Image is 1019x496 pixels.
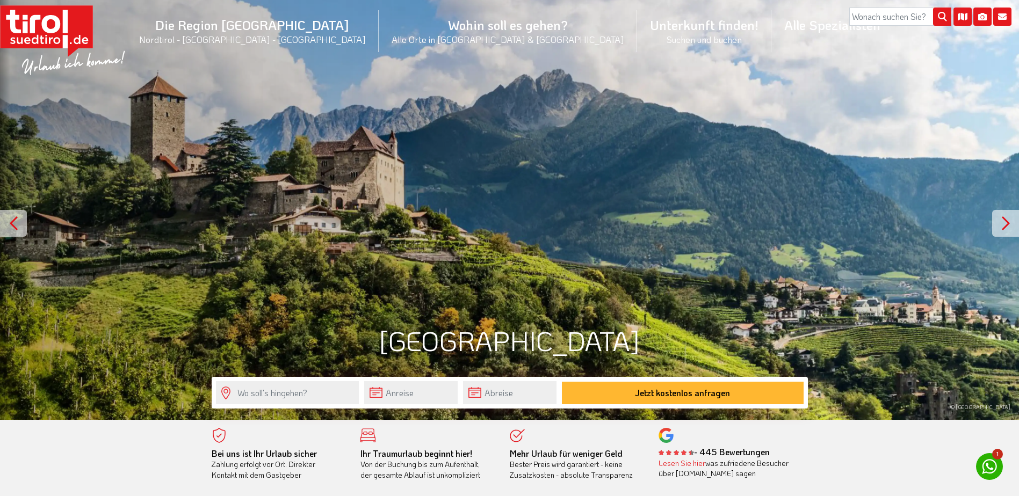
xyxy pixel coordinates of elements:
[216,381,359,404] input: Wo soll's hingehen?
[953,8,972,26] i: Karte öffnen
[973,8,992,26] i: Fotogalerie
[212,448,317,459] b: Bei uns ist Ihr Urlaub sicher
[659,458,705,468] a: Lesen Sie hier
[510,448,623,459] b: Mehr Urlaub für weniger Geld
[212,326,808,355] h1: [GEOGRAPHIC_DATA]
[212,448,345,480] div: Zahlung erfolgt vor Ort. Direkter Kontakt mit dem Gastgeber
[360,448,494,480] div: Von der Buchung bis zum Aufenthalt, der gesamte Ablauf ist unkompliziert
[976,453,1003,480] a: 1
[364,381,458,404] input: Anreise
[463,381,557,404] input: Abreise
[849,8,951,26] input: Wonach suchen Sie?
[360,448,472,459] b: Ihr Traumurlaub beginnt hier!
[992,449,1003,459] span: 1
[126,5,379,57] a: Die Region [GEOGRAPHIC_DATA]Nordtirol - [GEOGRAPHIC_DATA] - [GEOGRAPHIC_DATA]
[562,382,804,404] button: Jetzt kostenlos anfragen
[637,5,771,57] a: Unterkunft finden!Suchen und buchen
[659,458,792,479] div: was zufriedene Besucher über [DOMAIN_NAME] sagen
[650,33,758,45] small: Suchen und buchen
[771,5,893,45] a: Alle Spezialisten
[510,448,643,480] div: Bester Preis wird garantiert - keine Zusatzkosten - absolute Transparenz
[139,33,366,45] small: Nordtirol - [GEOGRAPHIC_DATA] - [GEOGRAPHIC_DATA]
[392,33,624,45] small: Alle Orte in [GEOGRAPHIC_DATA] & [GEOGRAPHIC_DATA]
[993,8,1011,26] i: Kontakt
[379,5,637,57] a: Wohin soll es gehen?Alle Orte in [GEOGRAPHIC_DATA] & [GEOGRAPHIC_DATA]
[659,446,770,457] b: - 445 Bewertungen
